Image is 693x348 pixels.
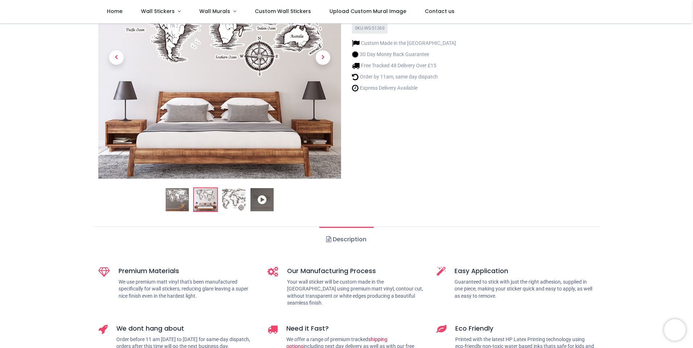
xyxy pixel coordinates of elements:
[109,50,124,65] span: Previous
[352,51,456,58] li: 30 Day Money Back Guarantee
[455,279,595,300] p: Guaranteed to stick with just the right adhesion, supplied in one piece, making your sticker quic...
[287,267,426,276] h5: Our Manufacturing Process
[141,8,175,15] span: Wall Stickers
[222,188,245,211] img: WS-51369-03
[199,8,230,15] span: Wall Murals
[116,324,257,333] h5: We dont hang about
[664,319,686,341] iframe: Brevo live chat
[194,188,217,211] img: WS-51369-02
[287,279,426,307] p: Your wall sticker will be custom made in the [GEOGRAPHIC_DATA] using premium matt vinyl, contour ...
[352,39,456,47] li: Custom Made in the [GEOGRAPHIC_DATA]
[455,324,595,333] h5: Eco Friendly
[319,227,373,252] a: Description
[286,324,426,333] h5: Need it Fast?
[316,50,330,65] span: Next
[352,23,387,34] div: SKU: WS-51369
[107,8,123,15] span: Home
[166,188,189,211] img: Vintage Black & White World Map Wall Sticker
[119,267,257,276] h5: Premium Materials
[119,279,257,300] p: We use premium matt vinyl that's been manufactured specifically for wall stickers, reducing glare...
[352,73,456,81] li: Order by 11am, same day dispatch
[455,267,595,276] h5: Easy Application
[352,84,456,92] li: Express Delivery Available
[352,62,456,69] li: Free Tracked 48 Delivery Over £15
[329,8,406,15] span: Upload Custom Mural Image
[425,8,455,15] span: Contact us
[255,8,311,15] span: Custom Wall Stickers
